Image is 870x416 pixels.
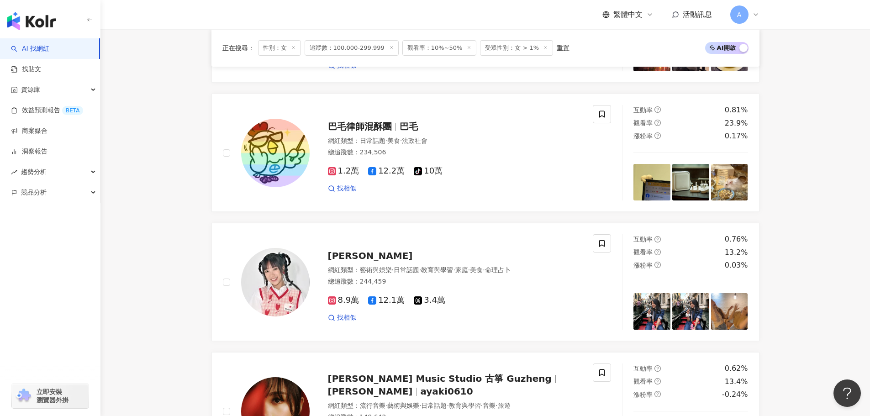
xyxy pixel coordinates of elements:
img: KOL Avatar [241,119,310,187]
div: 總追蹤數 ： 234,506 [328,148,582,157]
span: 觀看率 [633,119,653,126]
span: rise [11,169,17,175]
span: 互動率 [633,236,653,243]
div: 網紅類型 ： [328,401,582,411]
a: 商案媒合 [11,126,47,136]
img: post-image [633,164,670,201]
span: [PERSON_NAME] [328,386,413,397]
span: 美食 [470,266,483,274]
span: 12.2萬 [368,166,405,176]
div: 13.4% [725,377,748,387]
img: post-image [633,293,670,330]
span: 日常話題 [394,266,419,274]
a: searchAI 找網紅 [11,44,49,53]
span: question-circle [654,120,661,126]
span: 教育與學習 [421,266,453,274]
span: 日常話題 [421,402,447,409]
a: 找相似 [328,313,356,322]
span: 家庭 [455,266,468,274]
img: post-image [672,164,709,201]
span: 觀看率 [633,378,653,385]
span: 藝術與娛樂 [360,266,392,274]
span: 音樂 [483,402,496,409]
span: question-circle [654,106,661,113]
div: 0.03% [725,260,748,270]
a: 效益預測報告BETA [11,106,83,115]
a: KOL Avatar巴毛律師混酥團巴毛網紅類型：日常話題·美食·法政社會總追蹤數：234,5061.2萬12.2萬10萬找相似互動率question-circle0.81%觀看率question... [211,94,759,212]
span: 3.4萬 [414,295,445,305]
a: KOL Avatar[PERSON_NAME]網紅類型：藝術與娛樂·日常話題·教育與學習·家庭·美食·命理占卜總追蹤數：244,4598.9萬12.1萬3.4萬找相似互動率question-ci... [211,223,759,341]
div: 0.76% [725,234,748,244]
img: chrome extension [15,389,32,403]
span: question-circle [654,249,661,255]
a: chrome extension立即安裝 瀏覽器外掛 [12,384,89,408]
img: post-image [711,293,748,330]
span: · [385,402,387,409]
span: · [481,402,483,409]
span: 觀看率：10%~50% [402,40,477,56]
span: 性別：女 [258,40,301,56]
span: · [453,266,455,274]
span: · [468,266,470,274]
img: logo [7,12,56,30]
div: 0.81% [725,105,748,115]
span: 找相似 [337,313,356,322]
span: 漲粉率 [633,262,653,269]
span: 法政社會 [402,137,427,144]
span: 互動率 [633,365,653,372]
div: 網紅類型 ： [328,137,582,146]
span: 找相似 [337,184,356,193]
div: 總追蹤數 ： 244,459 [328,277,582,286]
span: · [392,266,394,274]
span: 10萬 [414,166,443,176]
img: KOL Avatar [241,248,310,316]
span: 活動訊息 [683,10,712,19]
div: 重置 [557,44,569,52]
span: 巴毛 [400,121,418,132]
span: 趨勢分析 [21,162,47,182]
div: 23.9% [725,118,748,128]
span: A [737,10,742,20]
span: · [483,266,485,274]
span: 流行音樂 [360,402,385,409]
span: 競品分析 [21,182,47,203]
span: 正在搜尋 ： [222,44,254,52]
div: 0.17% [725,131,748,141]
span: · [419,402,421,409]
span: 藝術與娛樂 [387,402,419,409]
span: 漲粉率 [633,391,653,398]
a: 找相似 [328,184,356,193]
span: 互動率 [633,106,653,114]
span: · [419,266,421,274]
span: 漲粉率 [633,132,653,140]
span: 觀看率 [633,248,653,256]
span: question-circle [654,262,661,268]
div: 0.62% [725,363,748,374]
span: 教育與學習 [449,402,481,409]
span: · [385,137,387,144]
a: 洞察報告 [11,147,47,156]
span: 繁體中文 [613,10,643,20]
span: 受眾性別：女 > 1% [480,40,553,56]
span: · [447,402,448,409]
span: ayaki0610 [420,386,473,397]
span: question-circle [654,365,661,372]
span: 立即安裝 瀏覽器外掛 [37,388,69,404]
span: [PERSON_NAME] [328,250,413,261]
span: question-circle [654,132,661,139]
span: 日常話題 [360,137,385,144]
iframe: Help Scout Beacon - Open [833,379,861,407]
span: question-circle [654,391,661,397]
a: 找貼文 [11,65,41,74]
span: question-circle [654,236,661,242]
span: 巴毛律師混酥團 [328,121,392,132]
span: question-circle [654,378,661,384]
div: 網紅類型 ： [328,266,582,275]
div: 13.2% [725,247,748,258]
img: post-image [711,164,748,201]
div: -0.24% [722,390,748,400]
span: 追蹤數：100,000-299,999 [305,40,399,56]
span: 美食 [387,137,400,144]
span: 12.1萬 [368,295,405,305]
span: 命理占卜 [485,266,511,274]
